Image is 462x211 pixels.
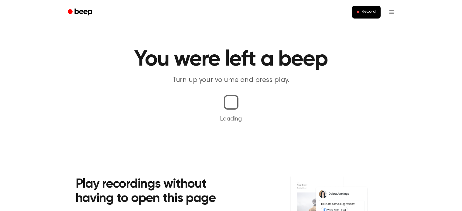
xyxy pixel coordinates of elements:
button: Record [352,6,380,19]
a: Beep [63,6,98,18]
h1: You were left a beep [76,49,387,70]
button: Open menu [384,5,399,19]
span: Record [362,9,375,15]
p: Loading [7,114,455,124]
h2: Play recordings without having to open this page [76,177,239,206]
p: Turn up your volume and press play. [115,75,348,85]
